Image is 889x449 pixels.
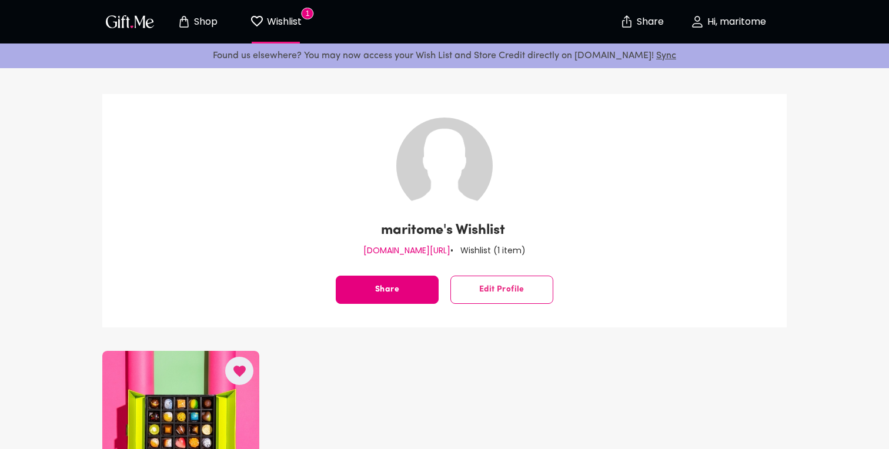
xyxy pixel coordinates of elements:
p: Hi, maritome [704,17,766,27]
p: Wishlist [264,14,302,29]
p: [DOMAIN_NAME][URL] [363,243,450,258]
button: Hi, maritome [669,3,787,41]
p: Found us elsewhere? You may now access your Wish List and Store Credit directly on [DOMAIN_NAME]! [9,48,880,63]
button: GiftMe Logo [102,15,158,29]
img: secure [620,15,634,29]
button: Wishlist page [243,3,308,41]
button: Edit Profile [450,276,553,304]
p: Shop [191,17,218,27]
p: Wishlist [456,221,505,240]
button: Share [621,1,662,42]
a: Sync [656,51,676,61]
span: 1 [302,8,314,19]
img: maritome [396,118,493,214]
button: Store page [165,3,229,41]
button: Share [336,276,439,304]
p: Share [634,17,664,27]
p: maritome's [381,221,453,240]
img: GiftMe Logo [103,13,156,30]
p: • Wishlist ( 1 item ) [450,243,526,258]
